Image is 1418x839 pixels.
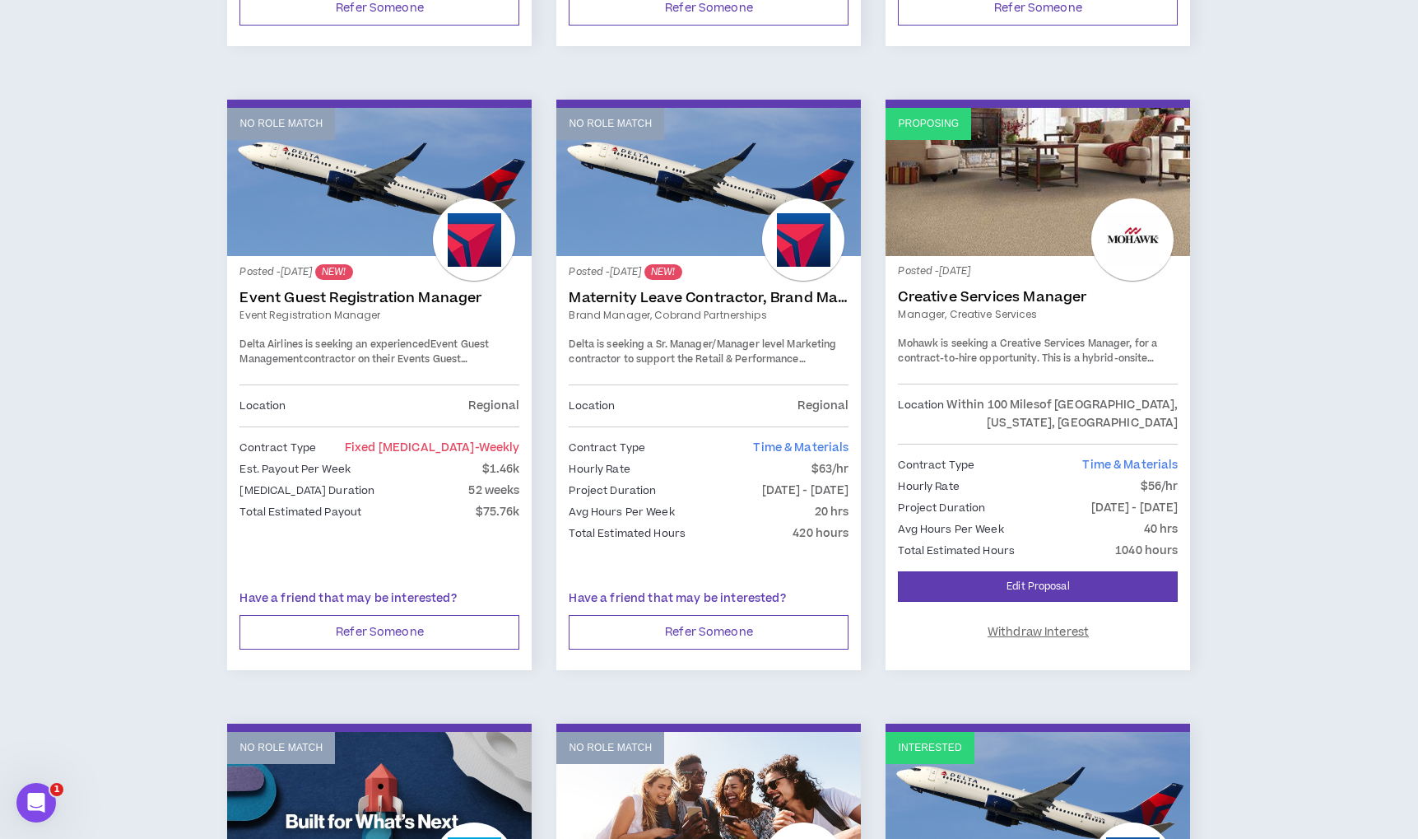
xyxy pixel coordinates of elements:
p: [DATE] - [DATE] [1091,499,1179,517]
p: 20 hrs [815,503,849,521]
a: Creative Services Manager [898,289,1178,305]
span: Mohawk is seeking a Creative Services Manager, for a contract-to-hire opportunity. This is a hybr... [898,337,1160,394]
a: No Role Match [227,108,532,256]
p: 40 hrs [1144,520,1179,538]
a: Brand Manager, Cobrand Partnerships [569,308,848,323]
p: No Role Match [569,740,652,756]
p: Avg Hours Per Week [569,503,674,521]
p: $75.76k [476,503,520,521]
p: Posted - [DATE] [569,264,848,280]
a: No Role Match [556,108,861,256]
button: Refer Someone [569,615,848,650]
p: Regional [468,397,519,415]
sup: NEW! [315,264,352,280]
p: 1040 hours [1115,542,1178,560]
a: Event Guest Registration Manager [239,290,519,306]
p: Contract Type [898,456,974,474]
span: Withdraw Interest [988,625,1089,641]
span: Fixed [MEDICAL_DATA] [345,440,520,456]
p: Contract Type [239,439,316,457]
p: Hourly Rate [569,460,630,478]
iframe: Intercom live chat [16,783,56,823]
p: No Role Match [569,116,652,132]
p: Within 100 Miles of [GEOGRAPHIC_DATA], [US_STATE], [GEOGRAPHIC_DATA] [944,396,1178,432]
p: 52 weeks [468,482,519,500]
p: Hourly Rate [898,478,959,496]
a: Proposing [886,108,1190,256]
span: Time & Materials [753,440,848,456]
p: Location [569,397,615,415]
p: No Role Match [239,740,323,756]
p: [MEDICAL_DATA] Duration [239,482,374,500]
p: Have a friend that may be interested? [239,590,519,608]
span: Time & Materials [1082,457,1178,473]
p: No Role Match [239,116,323,132]
p: Total Estimated Hours [898,542,1015,560]
p: Interested [898,740,961,756]
p: Have a friend that may be interested? [569,590,848,608]
a: Edit Proposal [898,571,1178,602]
p: $1.46k [482,460,520,478]
a: Maternity Leave Contractor, Brand Marketing Manager (Cobrand Partnerships) [569,290,848,306]
p: Location [239,397,286,415]
span: Delta is seeking a Sr. Manager/Manager level Marketing contractor to support the Retail & Perform... [569,338,837,395]
span: contractor on their Events Guest Management team. This a 40hrs/week position with 2-3 days in the... [239,352,506,424]
button: Withdraw Interest [898,615,1178,650]
a: Manager, Creative Services [898,307,1178,322]
span: - weekly [475,440,520,456]
p: 420 hours [793,524,848,543]
sup: NEW! [644,264,681,280]
p: Regional [797,397,848,415]
span: Delta Airlines is seeking an experienced [239,338,430,352]
p: Project Duration [569,482,656,500]
a: Event Registration Manager [239,308,519,323]
p: $63/hr [811,460,849,478]
p: Posted - [DATE] [898,264,1178,279]
p: $56/hr [1141,478,1179,496]
p: [DATE] - [DATE] [762,482,849,500]
p: Contract Type [569,439,645,457]
p: Location [898,396,944,432]
p: Posted - [DATE] [239,264,519,280]
p: Total Estimated Hours [569,524,686,543]
p: Total Estimated Payout [239,503,361,521]
strong: Event Guest Management [239,338,489,366]
p: Avg Hours Per Week [898,520,1003,538]
p: Est. Payout Per Week [239,460,350,478]
p: Project Duration [898,499,985,517]
p: Proposing [898,116,959,132]
button: Refer Someone [239,615,519,650]
span: 1 [50,783,63,796]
